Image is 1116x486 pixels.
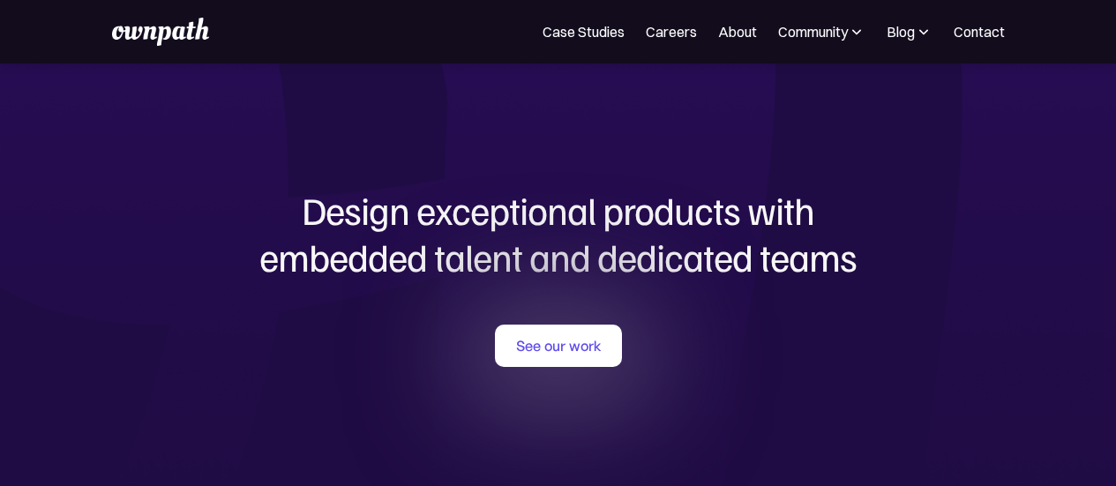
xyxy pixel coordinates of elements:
a: Contact [954,21,1005,42]
div: Community [778,21,865,42]
a: Careers [646,21,697,42]
div: Blog [887,21,932,42]
a: About [718,21,757,42]
h1: Design exceptional products with embedded talent and dedicated teams [135,187,982,280]
div: Blog [887,21,915,42]
a: Case Studies [543,21,625,42]
a: See our work [495,325,622,367]
div: Community [778,21,848,42]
